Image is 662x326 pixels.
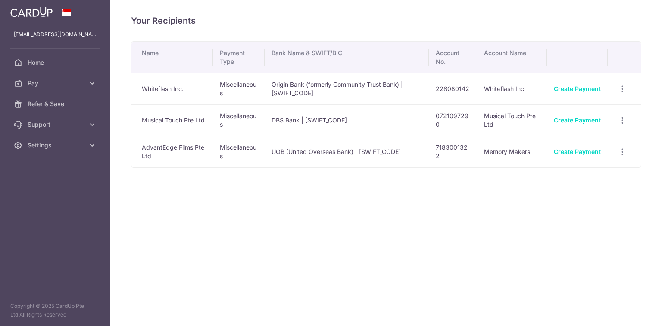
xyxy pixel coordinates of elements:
span: Settings [28,141,84,150]
td: Origin Bank (formerly Community Trust Bank) | [SWIFT_CODE] [265,73,429,104]
td: 0721097290 [429,104,477,136]
span: Support [28,120,84,129]
td: Whiteflash Inc. [131,73,213,104]
th: Payment Type [213,42,265,73]
td: Whiteflash Inc [477,73,547,104]
td: Musical Touch Pte Ltd [131,104,213,136]
td: Memory Makers [477,136,547,167]
td: Miscellaneous [213,73,265,104]
td: 7183001322 [429,136,477,167]
td: 228080142 [429,73,477,104]
p: [EMAIL_ADDRESS][DOMAIN_NAME] [14,30,97,39]
a: Create Payment [554,148,601,155]
td: Miscellaneous [213,104,265,136]
th: Name [131,42,213,73]
span: Refer & Save [28,100,84,108]
td: Musical Touch Pte Ltd [477,104,547,136]
td: DBS Bank | [SWIFT_CODE] [265,104,429,136]
a: Create Payment [554,85,601,92]
h4: Your Recipients [131,14,641,28]
td: UOB (United Overseas Bank) | [SWIFT_CODE] [265,136,429,167]
span: Pay [28,79,84,88]
span: Home [28,58,84,67]
th: Account No. [429,42,477,73]
img: CardUp [10,7,53,17]
th: Account Name [477,42,547,73]
a: Create Payment [554,116,601,124]
th: Bank Name & SWIFT/BIC [265,42,429,73]
td: Miscellaneous [213,136,265,167]
iframe: Opens a widget where you can find more information [607,300,653,322]
td: AdvantEdge Films Pte Ltd [131,136,213,167]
